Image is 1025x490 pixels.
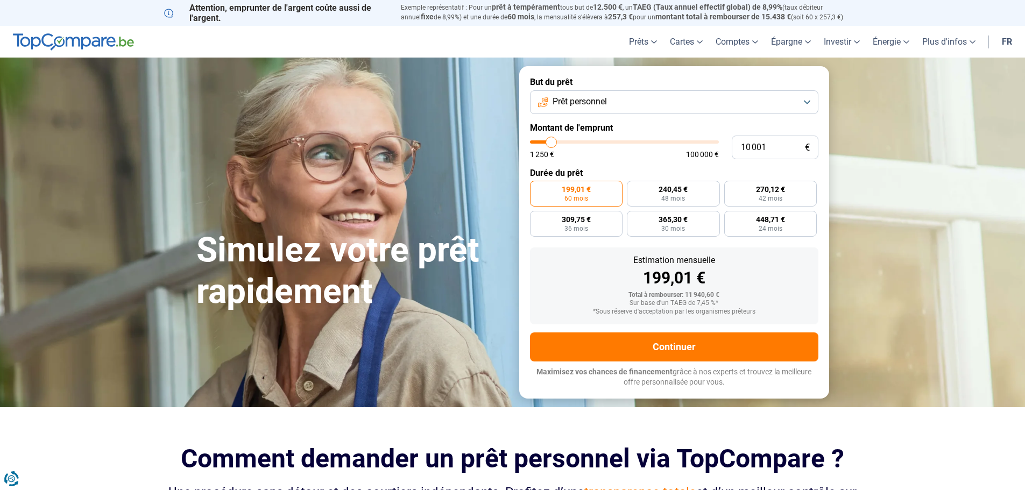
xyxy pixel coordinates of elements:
[13,33,134,51] img: TopCompare
[593,3,623,11] span: 12.500 €
[530,151,554,158] span: 1 250 €
[817,26,866,58] a: Investir
[164,3,388,23] p: Attention, emprunter de l'argent coûte aussi de l'argent.
[661,195,685,202] span: 48 mois
[530,332,818,361] button: Continuer
[805,143,810,152] span: €
[759,195,782,202] span: 42 mois
[661,225,685,232] span: 30 mois
[759,225,782,232] span: 24 mois
[530,123,818,133] label: Montant de l'emprunt
[553,96,607,108] span: Prêt personnel
[539,300,810,307] div: Sur base d'un TAEG de 7,45 %*
[655,12,791,21] span: montant total à rembourser de 15.438 €
[196,230,506,313] h1: Simulez votre prêt rapidement
[866,26,916,58] a: Énergie
[756,216,785,223] span: 448,71 €
[623,26,663,58] a: Prêts
[686,151,719,158] span: 100 000 €
[562,186,591,193] span: 199,01 €
[756,186,785,193] span: 270,12 €
[539,270,810,286] div: 199,01 €
[539,256,810,265] div: Estimation mensuelle
[539,292,810,299] div: Total à rembourser: 11 940,60 €
[564,225,588,232] span: 36 mois
[916,26,982,58] a: Plus d'infos
[530,90,818,114] button: Prêt personnel
[659,186,688,193] span: 240,45 €
[995,26,1019,58] a: fr
[633,3,782,11] span: TAEG (Taux annuel effectif global) de 8,99%
[564,195,588,202] span: 60 mois
[401,3,861,22] p: Exemple représentatif : Pour un tous but de , un (taux débiteur annuel de 8,99%) et une durée de ...
[539,308,810,316] div: *Sous réserve d'acceptation par les organismes prêteurs
[562,216,591,223] span: 309,75 €
[164,444,861,473] h2: Comment demander un prêt personnel via TopCompare ?
[663,26,709,58] a: Cartes
[492,3,560,11] span: prêt à tempérament
[507,12,534,21] span: 60 mois
[530,367,818,388] p: grâce à nos experts et trouvez la meilleure offre personnalisée pour vous.
[530,77,818,87] label: But du prêt
[608,12,633,21] span: 257,3 €
[421,12,434,21] span: fixe
[530,168,818,178] label: Durée du prêt
[659,216,688,223] span: 365,30 €
[765,26,817,58] a: Épargne
[709,26,765,58] a: Comptes
[536,367,673,376] span: Maximisez vos chances de financement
